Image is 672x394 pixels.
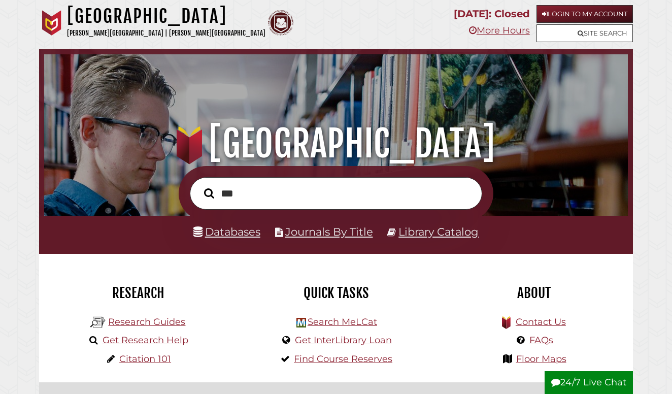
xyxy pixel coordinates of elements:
a: Find Course Reserves [294,353,392,365]
img: Calvin University [39,10,64,36]
img: Calvin Theological Seminary [268,10,293,36]
a: Get Research Help [103,335,188,346]
a: More Hours [469,25,530,36]
a: FAQs [529,335,553,346]
a: Login to My Account [536,5,633,23]
a: Get InterLibrary Loan [295,335,392,346]
a: Citation 101 [119,353,171,365]
h1: [GEOGRAPHIC_DATA] [54,121,618,166]
a: Databases [193,225,260,238]
h2: About [443,284,625,302]
p: [DATE]: Closed [454,5,530,23]
a: Library Catalog [398,225,479,238]
a: Contact Us [516,316,566,327]
a: Site Search [536,24,633,42]
a: Search MeLCat [308,316,377,327]
a: Research Guides [108,316,185,327]
h1: [GEOGRAPHIC_DATA] [67,5,265,27]
img: Hekman Library Logo [90,315,106,330]
img: Hekman Library Logo [296,318,306,327]
a: Journals By Title [285,225,373,238]
i: Search [204,188,214,199]
h2: Research [47,284,229,302]
p: [PERSON_NAME][GEOGRAPHIC_DATA] | [PERSON_NAME][GEOGRAPHIC_DATA] [67,27,265,39]
h2: Quick Tasks [245,284,427,302]
a: Floor Maps [516,353,566,365]
button: Search [199,185,219,201]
